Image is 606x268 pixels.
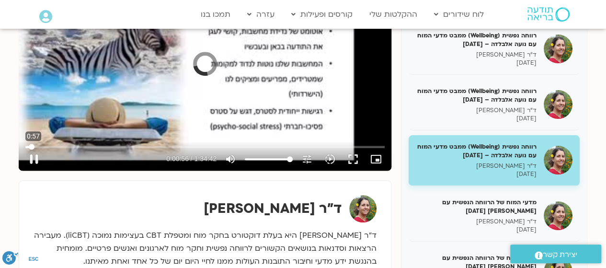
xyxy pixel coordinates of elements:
img: רווחה נפשית (Wellbeing) ממבט מדעי המוח עם נועה אלבלדה – 21/02/25 [544,146,572,175]
h5: רווחה נפשית (Wellbeing) ממבט מדעי המוח עם נועה אלבלדה – [DATE] [416,142,537,160]
strong: ד"ר [PERSON_NAME] [204,199,342,218]
p: ד"ר [PERSON_NAME] [416,51,537,59]
p: [DATE] [416,226,537,234]
a: ההקלטות שלי [365,5,422,23]
img: רווחה נפשית (Wellbeing) ממבט מדעי המוח עם נועה אלבלדה – 07/02/25 [544,35,572,63]
h5: רווחה נפשית (Wellbeing) ממבט מדעי המוח עם נועה אלבלדה – [DATE] [416,31,537,48]
img: מדעי המוח של הרווחה הנפשית עם נועה אלבלדה 28/02/25 [544,201,572,230]
p: ד"ר [PERSON_NAME] [416,218,537,226]
h5: רווחה נפשית (Wellbeing) ממבט מדעי המוח עם נועה אלבלדה – [DATE] [416,87,537,104]
img: רווחה נפשית (Wellbeing) ממבט מדעי המוח עם נועה אלבלדה – 14/02/25 [544,90,572,119]
h5: מדעי המוח של הרווחה הנפשית עם [PERSON_NAME] [DATE] [416,198,537,215]
a: לוח שידורים [429,5,489,23]
img: ד"ר נועה אלבלדה [349,195,377,222]
img: תודעה בריאה [527,7,570,22]
a: עזרה [242,5,279,23]
p: [DATE] [416,115,537,123]
p: ד"ר [PERSON_NAME] [416,162,537,170]
p: [DATE] [416,170,537,178]
a: תמכו בנו [196,5,235,23]
a: קורסים ופעילות [286,5,357,23]
p: ד"ר [PERSON_NAME] [416,106,537,115]
p: ד״ר [PERSON_NAME] היא בעלת דוקטורט בחקר מוח ומטפלת CBT בעצימות נמוכה (liCBT). מעבירה הרצאות וסדנא... [34,229,377,268]
p: [DATE] [416,59,537,67]
a: יצירת קשר [510,245,601,263]
span: יצירת קשר [543,248,577,261]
